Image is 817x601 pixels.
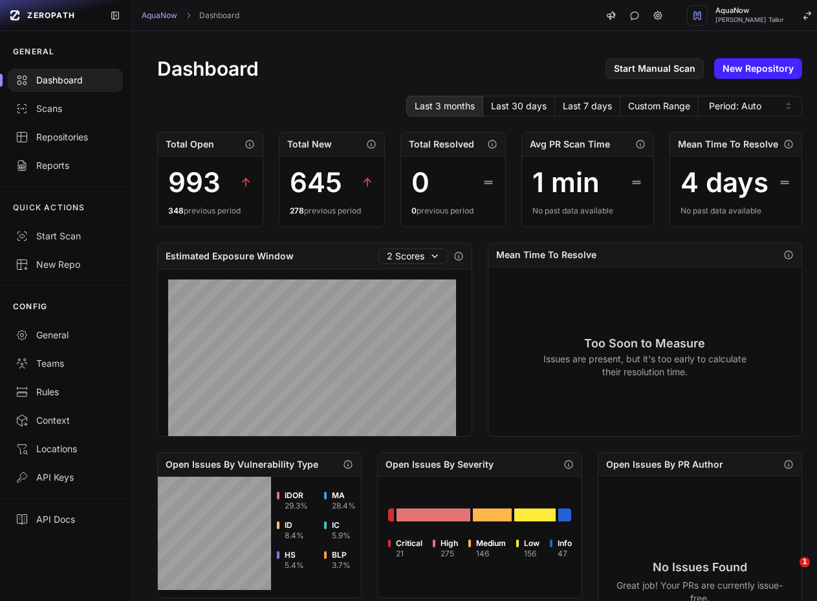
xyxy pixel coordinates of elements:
button: 2 Scores [378,248,448,264]
a: Dashboard [199,10,239,21]
div: General [16,329,115,342]
span: High [441,538,458,549]
div: 47 [558,549,572,559]
div: Repositories [16,131,115,144]
span: BLP [332,550,351,560]
div: Scans [16,102,115,115]
div: previous period [290,206,374,216]
h2: Open Issues By PR Author [606,458,723,471]
svg: caret sort, [783,101,794,111]
iframe: Intercom live chat [773,557,804,588]
div: 1 min [532,167,600,198]
span: Period: Auto [709,100,761,113]
span: 1 [800,557,810,567]
h2: Mean Time To Resolve [496,248,596,261]
div: 5.4 % [285,560,304,571]
h2: Total Resolved [409,138,474,151]
button: Last 3 months [406,96,483,116]
div: 146 [476,549,506,559]
div: 275 [441,549,458,559]
span: Low [524,538,539,549]
h2: Total Open [166,138,214,151]
div: Start Scan [16,230,115,243]
div: Teams [16,357,115,370]
a: ZEROPATH [5,5,100,26]
div: 4 days [681,167,768,198]
span: [PERSON_NAME] Tailor [715,17,784,23]
span: IC [332,520,351,530]
p: QUICK ACTIONS [13,202,85,213]
div: 156 [524,549,539,559]
div: No past data available [532,206,643,216]
div: API Docs [16,513,115,526]
h2: Avg PR Scan Time [530,138,610,151]
div: Go to issues list [473,508,512,521]
span: IDOR [285,490,308,501]
div: Go to issues list [388,508,394,521]
h2: Estimated Exposure Window [166,250,294,263]
div: Context [16,414,115,427]
a: Start Manual Scan [605,58,704,79]
span: AquaNow [715,7,784,14]
span: ZEROPATH [27,10,75,21]
div: previous period [411,206,496,216]
span: 348 [168,206,184,215]
a: New Repository [714,58,802,79]
div: 645 [290,167,342,198]
p: Issues are present, but it's too early to calculate their resolution time. [543,353,746,378]
div: 21 [396,549,422,559]
svg: chevron right, [184,11,193,20]
div: Go to issues list [397,508,470,521]
div: 28.4 % [332,501,356,511]
h1: Dashboard [157,57,259,80]
div: 29.3 % [285,501,308,511]
h3: Too Soon to Measure [543,334,746,353]
span: Medium [476,538,506,549]
button: Last 30 days [483,96,555,116]
button: Last 7 days [555,96,620,116]
div: 0 [411,167,430,198]
div: No past data available [681,206,791,216]
a: AquaNow [142,10,177,21]
span: 0 [411,206,417,215]
div: Rules [16,386,115,399]
span: HS [285,550,304,560]
div: 5.9 % [332,530,351,541]
button: Custom Range [620,96,699,116]
span: Info [558,538,572,549]
div: Go to issues list [558,508,571,521]
h2: Mean Time To Resolve [678,138,778,151]
span: ID [285,520,304,530]
div: Locations [16,443,115,455]
div: 8.4 % [285,530,304,541]
p: CONFIG [13,301,47,312]
div: 993 [168,167,221,198]
span: Critical [396,538,422,549]
div: API Keys [16,471,115,484]
span: MA [332,490,356,501]
div: 3.7 % [332,560,351,571]
div: Dashboard [16,74,115,87]
div: Go to issues list [514,508,556,521]
h2: Total New [287,138,332,151]
nav: breadcrumb [142,10,239,21]
h2: Open Issues By Severity [386,458,494,471]
span: 278 [290,206,304,215]
div: Reports [16,159,115,172]
h3: No Issues Found [609,558,791,576]
h2: Open Issues By Vulnerability Type [166,458,318,471]
div: New Repo [16,258,115,271]
p: GENERAL [13,47,54,57]
div: previous period [168,206,252,216]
